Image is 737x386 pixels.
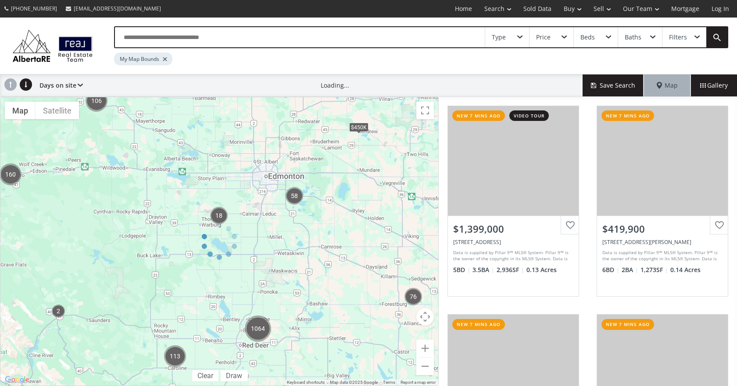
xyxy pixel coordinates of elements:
span: 6 BD [602,266,619,274]
div: My Map Bounds [114,53,172,65]
div: 18 Reeves Street, Whitecourt, AB T7S 0A8 [602,238,723,246]
div: Baths [625,34,641,40]
a: new 7 mins ago$419,900[STREET_ADDRESS][PERSON_NAME]Data is supplied by Pillar 9™ MLS® System. Pil... [588,97,737,305]
div: Price [536,34,551,40]
span: Gallery [700,81,728,90]
span: 3.5 BA [472,266,494,274]
a: [EMAIL_ADDRESS][DOMAIN_NAME] [61,0,165,17]
div: Beds [580,34,595,40]
div: Type [492,34,506,40]
img: Logo [9,28,97,64]
div: Data is supplied by Pillar 9™ MLS® System. Pillar 9™ is the owner of the copyright in its MLS® Sy... [453,249,571,262]
div: Days on site [35,74,83,96]
a: new 7 mins agovideo tour$1,399,000[STREET_ADDRESS]Data is supplied by Pillar 9™ MLS® System. Pill... [439,97,588,305]
span: 0.13 Acres [526,266,557,274]
div: Filters [669,34,687,40]
div: Data is supplied by Pillar 9™ MLS® System. Pillar 9™ is the owner of the copyright in its MLS® Sy... [602,249,720,262]
div: Loading... [321,81,349,90]
span: 1,273 SF [640,266,668,274]
div: $1,399,000 [453,222,573,236]
div: Map [644,74,690,96]
span: 0.14 Acres [670,266,701,274]
span: Map [657,81,678,90]
button: Save Search [583,74,644,96]
span: 2,936 SF [497,266,524,274]
span: 2 BA [622,266,638,274]
div: Gallery [690,74,737,96]
span: [EMAIL_ADDRESS][DOMAIN_NAME] [74,5,161,12]
span: [PHONE_NUMBER] [11,5,57,12]
span: 5 BD [453,266,470,274]
div: $419,900 [602,222,723,236]
div: 91 Discovery Ridge Boulevard SW, Calgary, AB T3H 4Y2 [453,238,573,246]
